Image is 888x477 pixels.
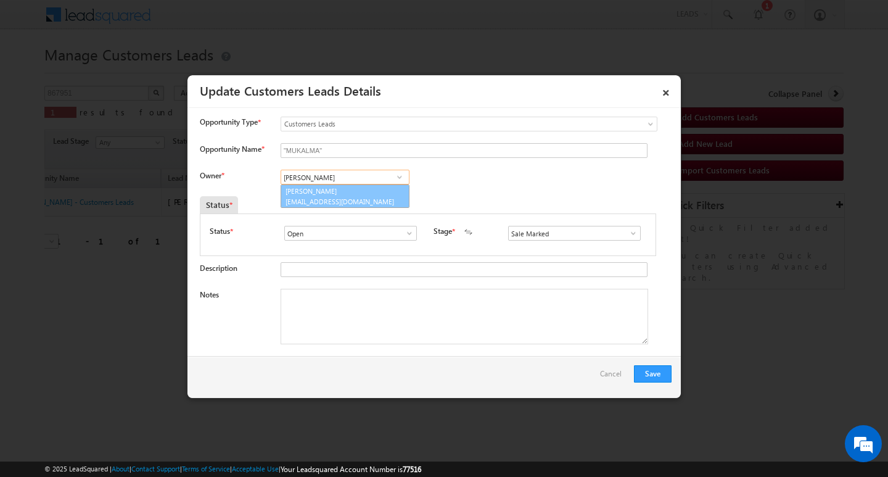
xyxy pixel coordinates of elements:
[182,465,230,473] a: Terms of Service
[16,114,225,370] textarea: Type your message and hit 'Enter'
[398,227,414,239] a: Show All Items
[44,463,421,475] span: © 2025 LeadSquared | | | | |
[131,465,180,473] a: Contact Support
[656,80,676,101] a: ×
[200,263,237,273] label: Description
[281,118,607,130] span: Customers Leads
[64,65,207,81] div: Chat with us now
[210,226,230,237] label: Status
[281,170,409,185] input: Type to Search
[200,171,224,180] label: Owner
[202,6,232,36] div: Minimize live chat window
[600,365,628,389] a: Cancel
[284,226,417,241] input: Type to Search
[286,197,397,206] span: [EMAIL_ADDRESS][DOMAIN_NAME]
[508,226,641,241] input: Type to Search
[634,365,672,383] button: Save
[168,380,224,397] em: Start Chat
[112,465,129,473] a: About
[403,465,421,474] span: 77516
[281,117,657,131] a: Customers Leads
[281,465,421,474] span: Your Leadsquared Account Number is
[200,196,238,214] div: Status
[622,227,638,239] a: Show All Items
[21,65,52,81] img: d_60004797649_company_0_60004797649
[200,144,264,154] label: Opportunity Name
[200,290,219,299] label: Notes
[392,171,407,183] a: Show All Items
[232,465,279,473] a: Acceptable Use
[200,81,381,99] a: Update Customers Leads Details
[434,226,452,237] label: Stage
[281,185,409,208] a: [PERSON_NAME]
[200,117,258,128] span: Opportunity Type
